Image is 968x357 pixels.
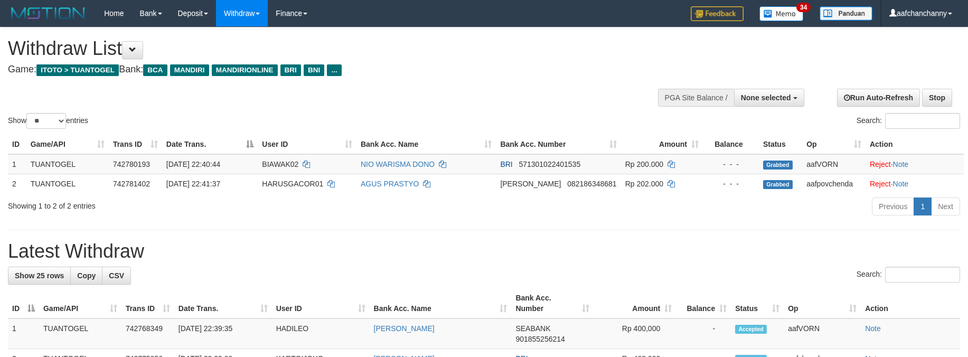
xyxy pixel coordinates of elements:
span: Copy 082186348681 to clipboard [567,180,616,188]
span: HARUSGACOR01 [262,180,323,188]
div: Showing 1 to 2 of 2 entries [8,196,396,211]
th: Trans ID: activate to sort column ascending [109,135,162,154]
span: BIAWAK02 [262,160,298,168]
a: Reject [870,180,891,188]
a: Next [931,198,960,215]
span: Grabbed [763,180,793,189]
span: 742781402 [113,180,150,188]
a: Run Auto-Refresh [837,89,920,107]
span: ITOTO > TUANTOGEL [36,64,119,76]
span: Rp 200.000 [625,160,663,168]
th: Game/API: activate to sort column ascending [26,135,109,154]
td: 742768349 [121,318,174,349]
span: SEABANK [515,324,550,333]
td: HADILEO [272,318,370,349]
span: Accepted [735,325,767,334]
span: Copy 901855256214 to clipboard [515,335,565,343]
select: Showentries [26,113,66,129]
span: BCA [143,64,167,76]
a: Copy [70,267,102,285]
td: [DATE] 22:39:35 [174,318,272,349]
th: Date Trans.: activate to sort column descending [162,135,258,154]
th: Bank Acc. Name: activate to sort column ascending [370,288,512,318]
img: Feedback.jpg [691,6,744,21]
td: · [866,174,964,193]
td: TUANTOGEL [26,154,109,174]
th: Status: activate to sort column ascending [731,288,784,318]
td: 1 [8,154,26,174]
span: CSV [109,271,124,280]
span: 34 [796,3,811,12]
a: Note [893,160,909,168]
button: None selected [734,89,804,107]
td: TUANTOGEL [26,174,109,193]
a: CSV [102,267,131,285]
span: Grabbed [763,161,793,170]
span: MANDIRIONLINE [212,64,278,76]
span: Show 25 rows [15,271,64,280]
th: Bank Acc. Number: activate to sort column ascending [511,288,594,318]
th: Game/API: activate to sort column ascending [39,288,121,318]
span: [DATE] 22:41:37 [166,180,220,188]
th: Action [866,135,964,154]
a: Note [865,324,881,333]
span: ... [327,64,341,76]
label: Search: [857,267,960,283]
th: Amount: activate to sort column ascending [594,288,676,318]
img: panduan.png [820,6,872,21]
a: Note [893,180,909,188]
input: Search: [885,267,960,283]
th: User ID: activate to sort column ascending [258,135,356,154]
label: Search: [857,113,960,129]
div: - - - [707,178,755,189]
th: Status [759,135,802,154]
span: Rp 202.000 [625,180,663,188]
span: [DATE] 22:40:44 [166,160,220,168]
a: [PERSON_NAME] [374,324,435,333]
a: AGUS PRASTYO [361,180,419,188]
th: Date Trans.: activate to sort column ascending [174,288,272,318]
th: Balance [703,135,759,154]
input: Search: [885,113,960,129]
h1: Withdraw List [8,38,635,59]
a: 1 [914,198,932,215]
th: Action [861,288,960,318]
h4: Game: Bank: [8,64,635,75]
a: Stop [922,89,952,107]
a: NIO WARISMA DONO [361,160,435,168]
th: Op: activate to sort column ascending [784,288,861,318]
th: Balance: activate to sort column ascending [676,288,731,318]
div: PGA Site Balance / [658,89,734,107]
span: 742780193 [113,160,150,168]
th: Bank Acc. Number: activate to sort column ascending [496,135,621,154]
td: - [676,318,731,349]
td: aafVORN [802,154,866,174]
h1: Latest Withdraw [8,241,960,262]
span: MANDIRI [170,64,209,76]
td: aafVORN [784,318,861,349]
td: Rp 400,000 [594,318,676,349]
span: BRI [500,160,512,168]
td: · [866,154,964,174]
td: TUANTOGEL [39,318,121,349]
label: Show entries [8,113,88,129]
span: Copy 571301022401535 to clipboard [519,160,580,168]
a: Reject [870,160,891,168]
span: Copy [77,271,96,280]
th: Amount: activate to sort column ascending [621,135,703,154]
th: Trans ID: activate to sort column ascending [121,288,174,318]
td: aafpovchenda [802,174,866,193]
th: ID: activate to sort column descending [8,288,39,318]
img: MOTION_logo.png [8,5,88,21]
th: Op: activate to sort column ascending [802,135,866,154]
td: 2 [8,174,26,193]
td: 1 [8,318,39,349]
span: BRI [280,64,301,76]
span: BNI [304,64,324,76]
th: ID [8,135,26,154]
img: Button%20Memo.svg [759,6,804,21]
span: None selected [741,93,791,102]
div: - - - [707,159,755,170]
span: [PERSON_NAME] [500,180,561,188]
th: User ID: activate to sort column ascending [272,288,370,318]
